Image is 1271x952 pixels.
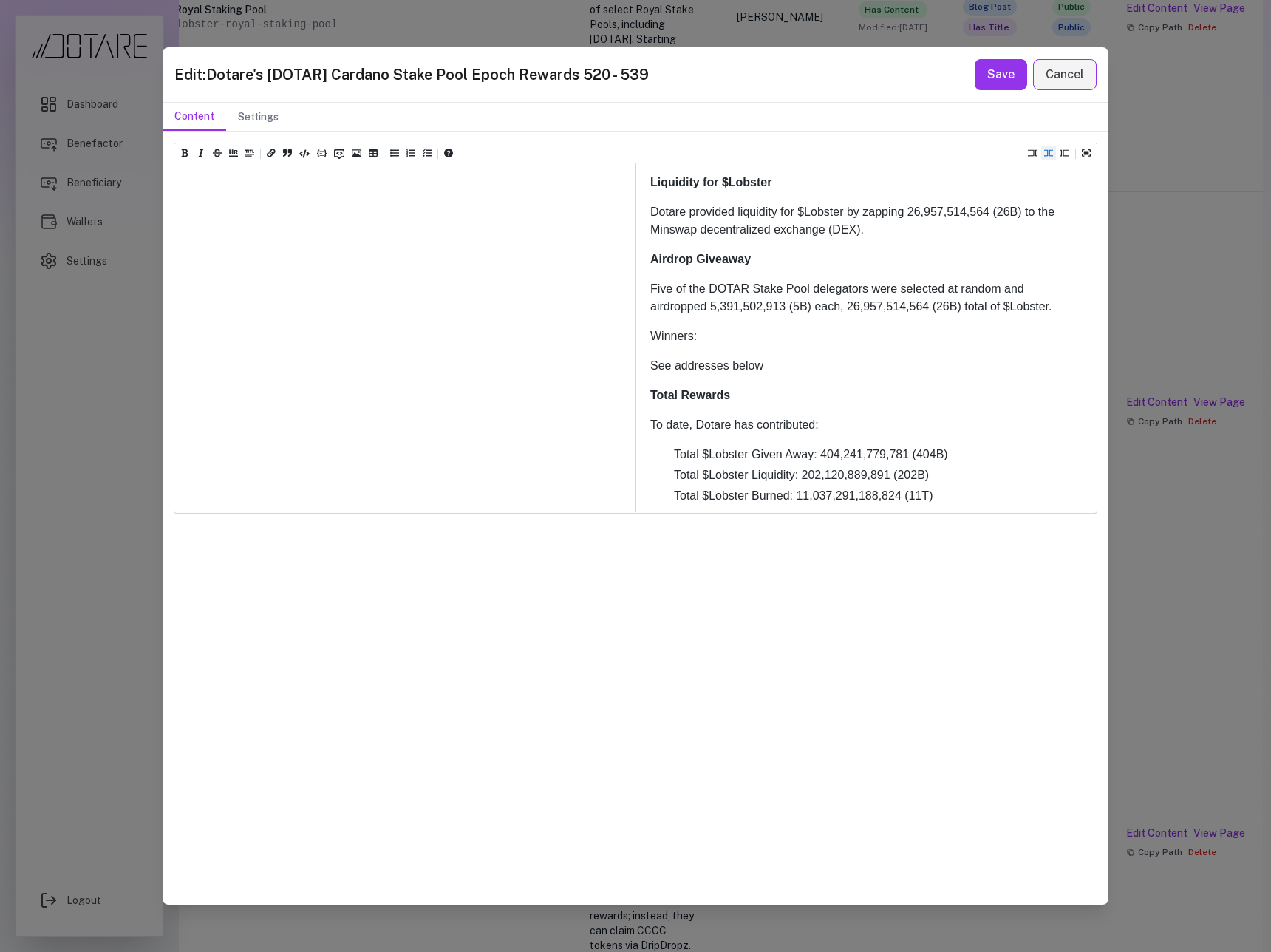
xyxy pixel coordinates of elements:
strong: Liquidity for $Lobster [650,176,771,188]
button: Open help [441,146,456,160]
button: Insert a quote (ctrl + q) [280,146,295,160]
li: Total $Lobster Burned: 11,037,291,188,824 (11T) [674,487,1082,505]
strong: Total Rewards [650,389,730,401]
p: See addresses below [650,357,1082,375]
button: Cancel [1033,59,1097,90]
button: Add bold text (ctrl + b) [177,146,192,160]
button: Edit code (ctrl + 7) [1025,146,1040,160]
p: Winners: [650,327,1082,345]
button: Toggle fullscreen (ctrl + 0) [1079,146,1094,160]
p: Dotare provided liquidity for $Lobster by zapping 26,957,514,564 (26B) to the Minswap decentraliz... [650,203,1082,239]
button: Add ordered list (ctrl + shift + o) [403,146,418,160]
button: Insert code (ctrl + j) [296,146,313,160]
button: Add image (ctrl + k) [349,146,364,160]
button: Add italic text (ctrl + i) [194,146,208,160]
p: To date, Dotare has contributed: [650,416,1082,434]
h2: Edit: Dotare's [DOTAR] Cardano Stake Pool Epoch Rewards 520 - 539 [174,64,649,85]
button: Insert comment (ctrl + /) [331,146,347,160]
strong: Airdrop Giveaway [650,253,751,265]
button: Insert title [242,146,257,160]
button: Settings [226,103,290,131]
button: Save [975,59,1027,90]
button: Add a link (ctrl + l) [264,146,279,160]
button: Insert Code Block (ctrl + shift + j) [314,146,330,160]
button: Add checked list (ctrl + shift + c) [420,146,435,160]
button: Preview code (ctrl + 9) [1057,146,1072,160]
li: Total $Lobster Given Away: 404,241,779,781 (404B) [674,446,1082,463]
button: Add strikethrough text (ctrl + shift + x) [210,146,225,160]
li: Total $Lobster Liquidity: 202,120,889,891 (202B) [674,466,1082,484]
p: Five of the DOTAR Stake Pool delegators were selected at random and airdropped 5,391,502,913 (5B)... [650,280,1082,316]
button: Add unordered list (ctrl + shift + u) [387,146,402,160]
button: Content [163,103,226,131]
button: Add table [366,146,381,160]
button: Live code (ctrl + 8) [1041,146,1056,160]
button: Insert HR (ctrl + h) [226,146,241,160]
